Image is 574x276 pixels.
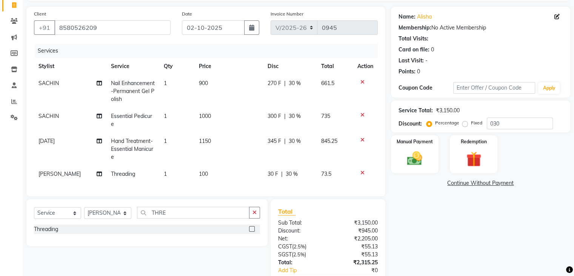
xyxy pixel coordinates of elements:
span: 30 F [268,170,278,178]
div: Points: [399,68,415,76]
span: 2.5% [294,243,305,250]
span: [PERSON_NAME] [38,171,81,177]
span: 1 [164,113,167,119]
a: Alisha [417,13,432,21]
a: Add Tip [272,267,337,274]
input: Search by Name/Mobile/Email/Code [54,20,171,35]
th: Disc [263,58,317,75]
span: | [281,170,283,178]
div: Membership: [399,24,431,32]
div: - [425,57,428,65]
span: 345 F [268,137,281,145]
th: Qty [159,58,194,75]
div: Services [35,44,383,58]
label: Fixed [471,119,482,126]
span: Essential Pedicure [111,113,152,127]
span: 73.5 [321,171,331,177]
span: 100 [199,171,208,177]
label: Invoice Number [271,11,303,17]
div: ₹0 [337,267,383,274]
div: ₹945.00 [328,227,383,235]
span: 845.25 [321,138,337,144]
span: 270 F [268,79,281,87]
label: Manual Payment [397,138,433,145]
span: [DATE] [38,138,55,144]
div: Discount: [399,120,422,128]
div: Card on file: [399,46,429,54]
span: 661.5 [321,80,334,87]
div: Net: [272,235,328,243]
span: Threading [111,171,135,177]
th: Stylist [34,58,106,75]
span: 30 % [289,137,301,145]
span: CGST [278,243,292,250]
th: Total [317,58,353,75]
a: Continue Without Payment [392,179,569,187]
span: SACHIN [38,80,59,87]
button: Apply [538,82,560,94]
div: ₹3,150.00 [436,107,460,115]
span: 1 [164,80,167,87]
div: Coupon Code [399,84,453,92]
div: ₹3,150.00 [328,219,383,227]
button: +91 [34,20,55,35]
span: 300 F [268,112,281,120]
div: ₹55.13 [328,243,383,251]
span: 1000 [199,113,211,119]
span: | [284,79,286,87]
span: 1 [164,138,167,144]
div: Threading [34,225,58,233]
span: | [284,137,286,145]
div: Total Visits: [399,35,428,43]
span: Total [278,208,295,216]
span: SACHIN [38,113,59,119]
span: Hand Treatment-Essential Manicure [111,138,153,160]
span: 30 % [289,79,301,87]
div: Service Total: [399,107,433,115]
div: Name: [399,13,415,21]
img: _cash.svg [402,150,427,167]
label: Redemption [461,138,487,145]
div: ( ) [272,243,328,251]
label: Percentage [435,119,459,126]
div: ₹55.13 [328,251,383,259]
span: 735 [321,113,330,119]
input: Enter Offer / Coupon Code [453,82,536,94]
div: ₹2,205.00 [328,235,383,243]
label: Date [182,11,192,17]
div: Last Visit: [399,57,424,65]
span: 30 % [289,112,301,120]
div: Discount: [272,227,328,235]
div: Sub Total: [272,219,328,227]
div: ₹2,315.25 [328,259,383,267]
span: SGST [278,251,292,258]
div: 0 [431,46,434,54]
th: Service [106,58,159,75]
th: Price [194,58,263,75]
div: 0 [417,68,420,76]
div: ( ) [272,251,328,259]
span: 30 % [286,170,298,178]
input: Search or Scan [137,207,249,219]
div: No Active Membership [399,24,563,32]
label: Client [34,11,46,17]
img: _gift.svg [462,150,486,169]
th: Action [353,58,378,75]
span: 2.5% [293,251,305,257]
span: 1 [164,171,167,177]
span: 1150 [199,138,211,144]
span: Nail Enhancement-Permanent Gel Polish [111,80,155,102]
span: | [284,112,286,120]
div: Total: [272,259,328,267]
span: 900 [199,80,208,87]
